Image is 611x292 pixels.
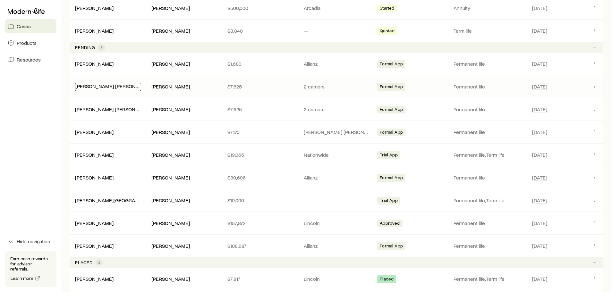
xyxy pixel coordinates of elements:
[454,5,525,11] p: Annuity
[75,83,154,89] a: [PERSON_NAME] [PERSON_NAME]
[17,238,50,245] span: Hide navigation
[227,174,293,181] p: $39,606
[454,106,525,113] p: Permanent life
[304,220,370,226] p: Lincoln
[454,276,525,282] p: Permanent life, Term life
[227,276,293,282] p: $7,817
[11,276,34,280] span: Learn more
[75,197,141,204] div: [PERSON_NAME][GEOGRAPHIC_DATA]
[151,174,190,181] div: [PERSON_NAME]
[75,28,114,34] div: [PERSON_NAME]
[75,152,114,158] a: [PERSON_NAME]
[75,197,162,203] a: [PERSON_NAME][GEOGRAPHIC_DATA]
[380,152,397,159] span: Trial App
[532,243,547,249] span: [DATE]
[151,220,190,227] div: [PERSON_NAME]
[454,220,525,226] p: Permanent life
[227,28,293,34] p: $3,840
[304,5,370,11] p: Arcadia
[380,84,403,91] span: Formal App
[454,197,525,204] p: Permanent life, Term life
[227,106,293,113] p: $7,625
[304,243,370,249] p: Allianz
[380,221,400,227] span: Approved
[75,5,114,11] a: [PERSON_NAME]
[532,28,547,34] span: [DATE]
[380,61,403,68] span: Formal App
[304,61,370,67] p: Allianz
[532,106,547,113] span: [DATE]
[151,83,190,90] div: [PERSON_NAME]
[151,152,190,158] div: [PERSON_NAME]
[380,243,403,250] span: Formal App
[17,40,37,46] span: Products
[151,129,190,136] div: [PERSON_NAME]
[5,53,56,67] a: Resources
[75,83,141,91] div: [PERSON_NAME] [PERSON_NAME]
[17,56,41,63] span: Resources
[380,28,395,35] span: Quoted
[98,260,100,265] span: 3
[75,243,114,249] a: [PERSON_NAME]
[5,251,56,287] div: Earn cash rewards for advisor referrals.Learn more
[304,152,370,158] p: Nationwide
[75,45,95,50] p: Pending
[75,129,114,136] div: [PERSON_NAME]
[380,5,394,12] span: Started
[304,106,370,113] p: 2 carriers
[227,152,293,158] p: $19,065
[304,28,370,34] p: —
[100,45,103,50] span: 8
[75,129,114,135] a: [PERSON_NAME]
[227,61,293,67] p: $1,680
[532,276,547,282] span: [DATE]
[151,243,190,249] div: [PERSON_NAME]
[454,28,525,34] p: Term life
[532,83,547,90] span: [DATE]
[227,5,293,11] p: $500,000
[75,106,153,112] a: [PERSON_NAME] [PERSON_NAME]
[75,174,114,180] a: [PERSON_NAME]
[304,174,370,181] p: Allianz
[532,61,547,67] span: [DATE]
[454,83,525,90] p: Permanent life
[151,28,190,34] div: [PERSON_NAME]
[454,243,525,249] p: Permanent life
[227,129,293,135] p: $7,170
[454,61,525,67] p: Permanent life
[304,276,370,282] p: Lincoln
[304,129,370,135] p: [PERSON_NAME] [PERSON_NAME]
[532,174,547,181] span: [DATE]
[17,23,31,29] span: Cases
[75,61,114,67] a: [PERSON_NAME]
[75,5,114,12] div: [PERSON_NAME]
[304,197,370,204] p: —
[151,276,190,282] div: [PERSON_NAME]
[75,220,114,227] div: [PERSON_NAME]
[380,107,403,113] span: Formal App
[75,276,114,282] div: [PERSON_NAME]
[5,19,56,33] a: Cases
[380,198,397,204] span: Trial App
[532,152,547,158] span: [DATE]
[75,260,93,265] p: Placed
[532,5,547,11] span: [DATE]
[5,234,56,248] button: Hide navigation
[532,220,547,226] span: [DATE]
[454,174,525,181] p: Permanent life
[5,36,56,50] a: Products
[532,129,547,135] span: [DATE]
[75,106,141,113] div: [PERSON_NAME] [PERSON_NAME]
[151,5,190,12] div: [PERSON_NAME]
[454,129,525,135] p: Permanent life
[304,83,370,90] p: 2 carriers
[380,276,394,283] span: Placed
[151,197,190,204] div: [PERSON_NAME]
[227,197,293,204] p: $10,000
[227,220,293,226] p: $157,872
[227,83,293,90] p: $7,625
